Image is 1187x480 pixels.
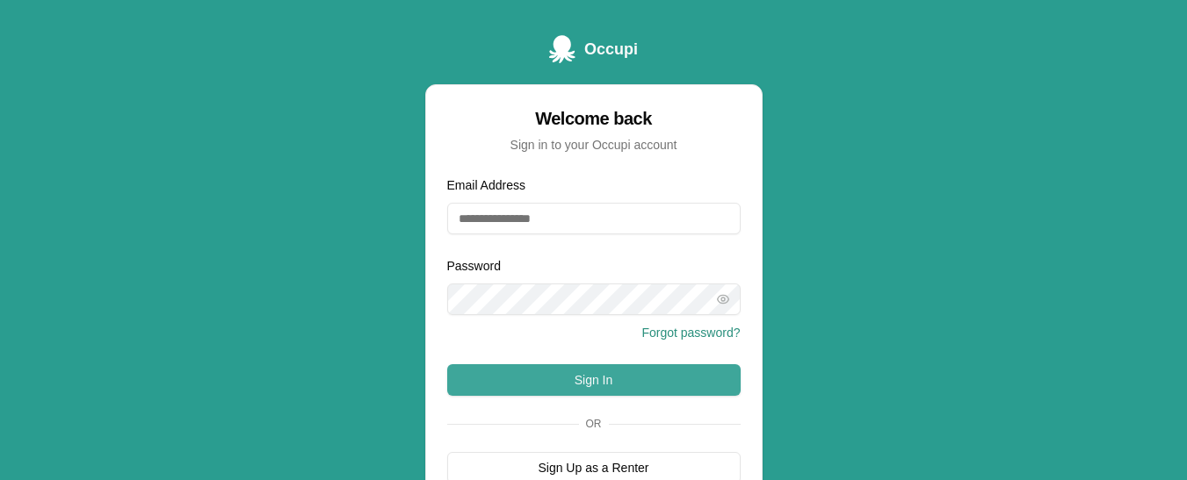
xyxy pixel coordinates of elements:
[447,178,525,192] label: Email Address
[447,259,501,273] label: Password
[584,37,638,61] span: Occupi
[549,35,638,63] a: Occupi
[447,136,741,154] div: Sign in to your Occupi account
[641,324,740,341] button: Forgot password?
[579,417,609,431] span: Or
[447,364,741,396] button: Sign In
[447,106,741,131] div: Welcome back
